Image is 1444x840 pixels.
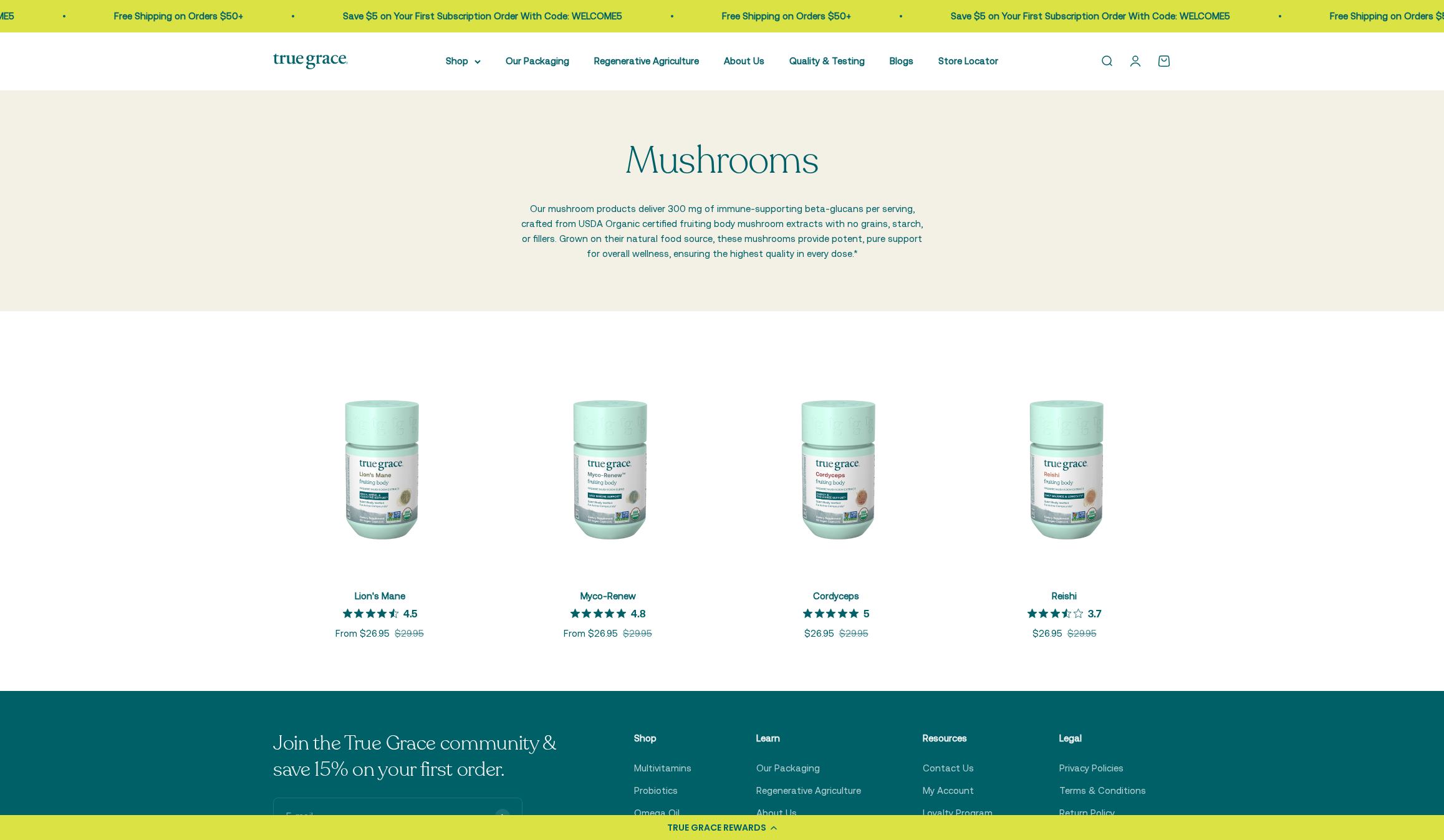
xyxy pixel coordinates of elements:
a: Privacy Policies [1059,761,1124,776]
p: Learn [756,731,861,746]
a: Quality & Testing [789,56,865,66]
span: 3.7 out 5 stars rating in total 3 reviews [1028,604,1088,622]
sale-price: $26.95 [804,626,834,641]
summary: Shop [446,54,481,69]
p: Our mushroom products deliver 300 mg of immune-supporting beta-glucans per serving, crafted from ... [519,201,925,261]
a: Loyalty Program [923,806,993,821]
p: Resources [923,731,997,746]
p: 4.8 [631,607,646,619]
span: 5 out 5 stars rating in total 6 reviews [803,604,864,622]
a: Our Packaging [756,761,820,776]
a: Omega Oil [634,806,680,821]
p: Save $5 on Your First Subscription Order With Code: WELCOME5 [338,9,617,24]
img: Cordyceps Mushroom Supplement for Energy & Endurance Support* 1 g daily aids an active lifestyle ... [729,361,943,574]
a: Return Policy [1059,806,1115,821]
img: Reishi Mushroom Supplements for Daily Balance & Longevity* 1 g daily supports healthy aging* Trad... [958,361,1171,574]
a: Regenerative Agriculture [756,783,861,798]
a: Free Shipping on Orders $50+ [717,11,846,21]
p: Join the True Grace community & save 15% on your first order. [273,731,572,783]
compare-at-price: $29.95 [839,626,869,641]
a: Free Shipping on Orders $50+ [109,11,238,21]
a: Lion's Mane [355,591,405,601]
p: 4.5 [403,607,417,619]
a: Probiotics [634,783,678,798]
p: Save $5 on Your First Subscription Order With Code: WELCOME5 [946,9,1225,24]
span: 4.5 out 5 stars rating in total 12 reviews [343,604,403,622]
a: Myco-Renew [580,591,636,601]
p: Shop [634,731,694,746]
compare-at-price: $29.95 [395,626,424,641]
compare-at-price: $29.95 [1067,626,1097,641]
img: Lion's Mane Mushroom Supplement for Brain, Nerve&Cognitive Support* 1 g daily supports brain heal... [273,361,486,574]
a: Blogs [890,56,913,66]
div: TRUE GRACE REWARDS [667,821,766,834]
a: Multivitamins [634,761,691,776]
compare-at-price: $29.95 [623,626,652,641]
p: Legal [1059,731,1146,746]
a: Cordyceps [813,591,859,601]
a: Regenerative Agriculture [594,56,699,66]
span: 4.8 out 5 stars rating in total 11 reviews [570,604,631,622]
a: Reishi [1052,591,1077,601]
a: Our Packaging [506,56,569,66]
a: Contact Us [923,761,974,776]
sale-price: $26.95 [1032,626,1062,641]
a: Store Locator [938,56,998,66]
p: 3.7 [1088,607,1102,619]
p: Mushrooms [625,140,819,181]
a: About Us [724,56,764,66]
a: My Account [923,783,974,798]
a: About Us [756,806,797,821]
sale-price: From $26.95 [564,626,618,641]
img: Myco-RenewTM Blend Mushroom Supplements for Daily Immune Support* 1 g daily to support a healthy ... [501,361,715,574]
a: Terms & Conditions [1059,783,1146,798]
p: 5 [864,607,869,619]
sale-price: From $26.95 [335,626,390,641]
